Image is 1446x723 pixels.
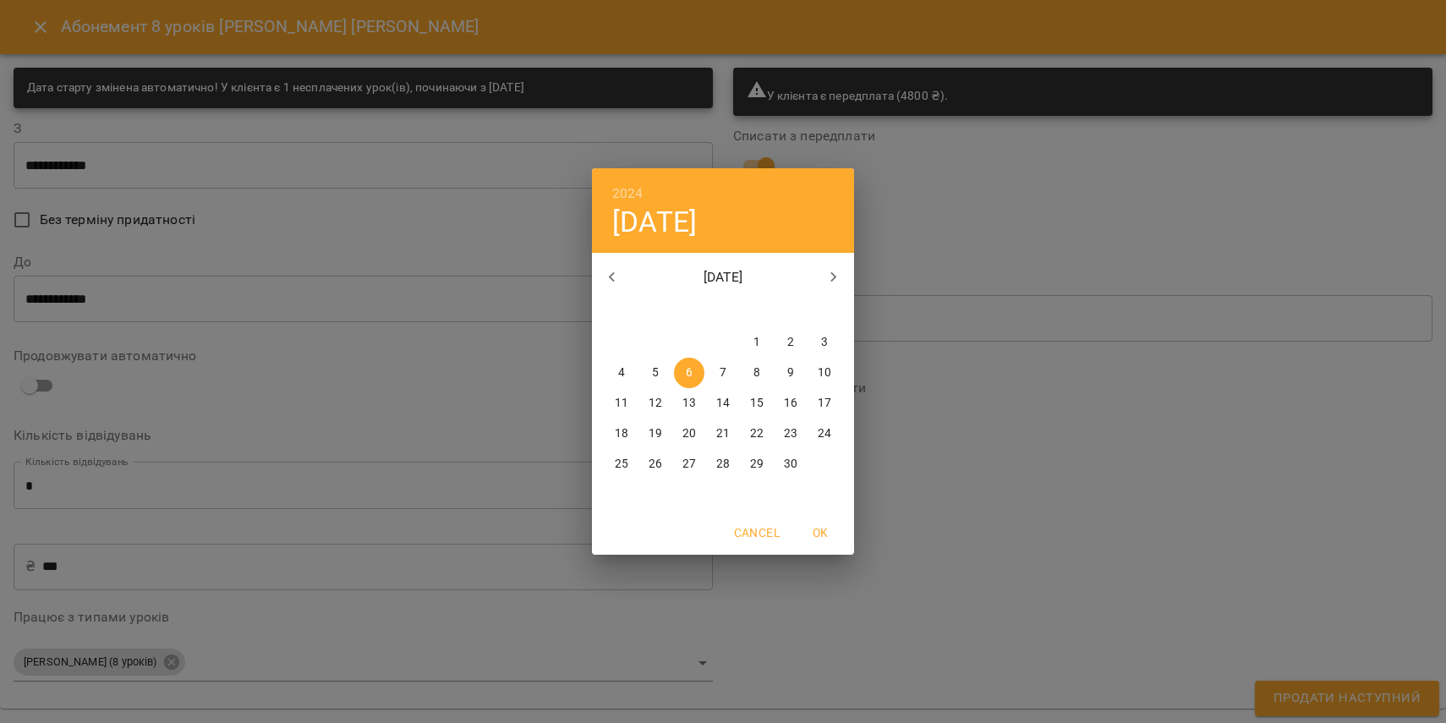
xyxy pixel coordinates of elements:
span: чт [708,302,738,319]
p: 4 [618,364,625,381]
button: 15 [742,388,772,419]
button: 2 [775,327,806,358]
button: 6 [674,358,704,388]
button: 2024 [612,182,644,205]
button: 19 [640,419,671,449]
p: 28 [716,456,730,473]
p: 22 [750,425,764,442]
button: 9 [775,358,806,388]
p: 10 [818,364,831,381]
p: 29 [750,456,764,473]
button: 27 [674,449,704,479]
button: 30 [775,449,806,479]
p: 7 [720,364,726,381]
p: 21 [716,425,730,442]
p: 24 [818,425,831,442]
button: 7 [708,358,738,388]
button: 23 [775,419,806,449]
button: 14 [708,388,738,419]
button: 28 [708,449,738,479]
p: 12 [649,395,662,412]
button: 29 [742,449,772,479]
p: 8 [753,364,760,381]
span: сб [775,302,806,319]
button: 4 [606,358,637,388]
button: 11 [606,388,637,419]
button: 21 [708,419,738,449]
button: 24 [809,419,840,449]
p: 15 [750,395,764,412]
p: 25 [615,456,628,473]
button: 5 [640,358,671,388]
button: 1 [742,327,772,358]
p: 26 [649,456,662,473]
p: 30 [784,456,797,473]
button: 12 [640,388,671,419]
span: вт [640,302,671,319]
p: 5 [652,364,659,381]
button: 13 [674,388,704,419]
p: 13 [682,395,696,412]
button: 8 [742,358,772,388]
button: 26 [640,449,671,479]
button: 3 [809,327,840,358]
span: пн [606,302,637,319]
button: OK [793,518,847,548]
span: OK [800,523,841,543]
p: 20 [682,425,696,442]
p: 18 [615,425,628,442]
button: 20 [674,419,704,449]
button: 16 [775,388,806,419]
span: пт [742,302,772,319]
p: [DATE] [633,267,814,288]
button: 18 [606,419,637,449]
p: 1 [753,334,760,351]
p: 27 [682,456,696,473]
button: 22 [742,419,772,449]
span: ср [674,302,704,319]
p: 14 [716,395,730,412]
p: 9 [787,364,794,381]
span: Cancel [734,523,780,543]
p: 17 [818,395,831,412]
p: 16 [784,395,797,412]
button: 10 [809,358,840,388]
p: 11 [615,395,628,412]
p: 2 [787,334,794,351]
p: 6 [686,364,693,381]
button: 17 [809,388,840,419]
span: нд [809,302,840,319]
p: 3 [821,334,828,351]
button: Cancel [727,518,786,548]
button: [DATE] [612,205,697,239]
p: 23 [784,425,797,442]
button: 25 [606,449,637,479]
p: 19 [649,425,662,442]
